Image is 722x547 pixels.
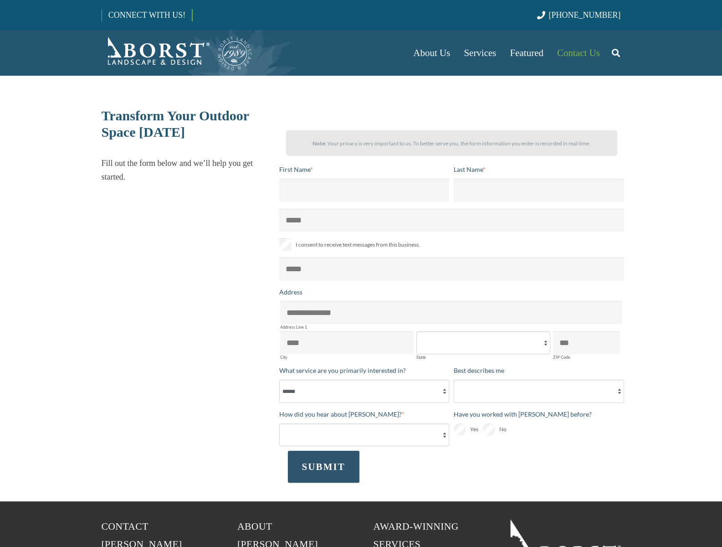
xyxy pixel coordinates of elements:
p: Your privacy is very important to us. To better serve you, the form information you enter is reco... [294,137,609,150]
input: No [483,423,495,436]
span: Address [279,288,302,296]
span: First Name [279,165,310,173]
span: Transform Your Outdoor Space [DATE] [102,108,249,139]
span: How did you hear about [PERSON_NAME]? [279,410,402,418]
input: Yes [454,423,466,436]
input: First Name* [279,179,450,201]
span: Featured [510,47,543,58]
span: Best describes me [454,366,504,374]
strong: Note: [312,140,326,147]
span: Contact Us [557,47,600,58]
a: Borst-Logo [102,35,253,71]
a: Services [457,30,503,76]
button: SUBMIT [288,451,359,483]
span: Yes [470,424,478,435]
span: What service are you primarily interested in? [279,366,406,374]
label: ZIP Code [553,355,620,359]
a: About Us [406,30,457,76]
a: Contact Us [550,30,607,76]
p: Fill out the form below and we’ll help you get started. [102,156,271,184]
a: Featured [503,30,550,76]
label: City [280,355,414,359]
label: State [416,355,550,359]
a: [PHONE_NUMBER] [537,10,620,20]
select: What service are you primarily interested in? [279,380,450,403]
span: No [499,424,507,435]
a: Search [607,41,625,64]
select: How did you hear about [PERSON_NAME]?* [279,423,450,446]
span: Last Name [454,165,483,173]
span: [PHONE_NUMBER] [549,10,621,20]
label: Address Line 1 [280,325,622,329]
a: CONNECT WITH US! [102,4,192,26]
input: I consent to receive text messages from this business. [279,238,292,251]
select: Best describes me [454,380,624,403]
span: Have you worked with [PERSON_NAME] before? [454,410,592,418]
span: Services [464,47,496,58]
input: Last Name* [454,179,624,201]
span: I consent to receive text messages from this business. [296,239,420,250]
span: About Us [413,47,450,58]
